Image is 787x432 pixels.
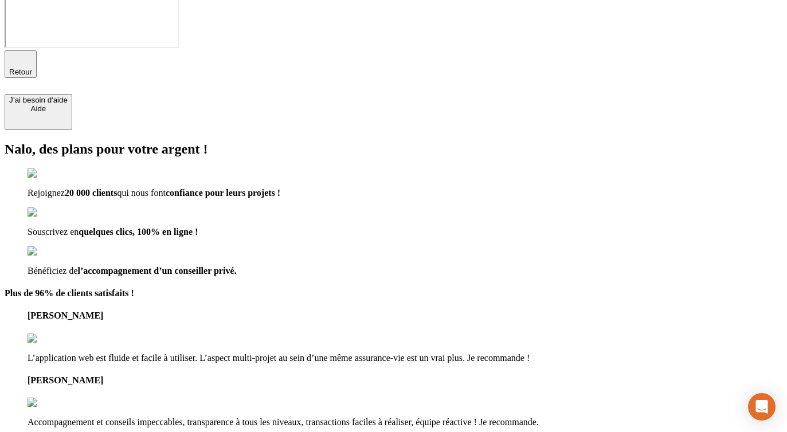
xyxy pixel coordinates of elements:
[28,311,782,321] h4: [PERSON_NAME]
[65,188,118,198] span: 20 000 clients
[28,375,782,386] h4: [PERSON_NAME]
[28,353,782,363] p: L’application web est fluide et facile à utiliser. L’aspect multi-projet au sein d’une même assur...
[9,104,68,113] div: Aide
[9,68,32,76] span: Retour
[28,417,782,427] p: Accompagnement et conseils impeccables, transparence à tous les niveaux, transactions faciles à r...
[5,142,782,157] h2: Nalo, des plans pour votre argent !
[79,227,198,237] span: quelques clics, 100% en ligne !
[28,168,77,179] img: checkmark
[28,246,77,257] img: checkmark
[28,333,84,344] img: reviews stars
[5,94,72,130] button: J’ai besoin d'aideAide
[28,207,77,218] img: checkmark
[28,398,84,408] img: reviews stars
[28,227,79,237] span: Souscrivez en
[9,96,68,104] div: J’ai besoin d'aide
[117,188,165,198] span: qui nous font
[28,188,65,198] span: Rejoignez
[28,266,78,276] span: Bénéficiez de
[5,50,37,78] button: Retour
[5,288,782,299] h4: Plus de 96% de clients satisfaits !
[166,188,280,198] span: confiance pour leurs projets !
[78,266,237,276] span: l’accompagnement d’un conseiller privé.
[748,393,776,421] div: Open Intercom Messenger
